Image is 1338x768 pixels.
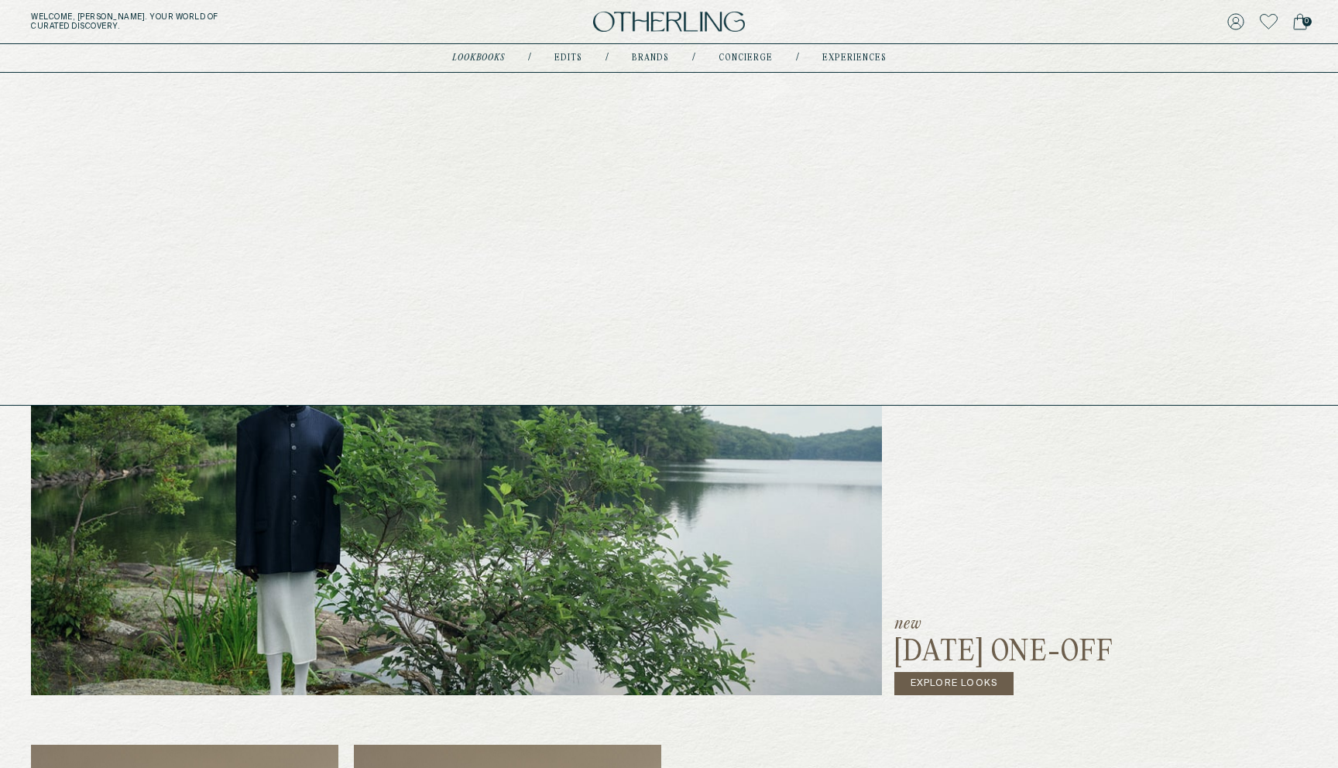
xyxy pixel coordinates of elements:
[593,12,745,33] img: logo
[719,54,773,62] a: concierge
[894,635,1113,672] h3: [DATE] One-off
[554,54,582,62] a: Edits
[528,52,531,64] div: /
[822,54,887,62] a: experiences
[692,52,695,64] div: /
[796,52,799,64] div: /
[31,12,413,31] h5: Welcome, [PERSON_NAME] . Your world of curated discovery.
[1293,11,1307,33] a: 0
[452,54,505,62] a: lookbooks
[632,54,669,62] a: Brands
[894,616,1113,632] p: new
[894,672,1014,695] a: Explore Looks
[606,52,609,64] div: /
[31,310,882,695] img: past lookbook
[1302,17,1312,26] span: 0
